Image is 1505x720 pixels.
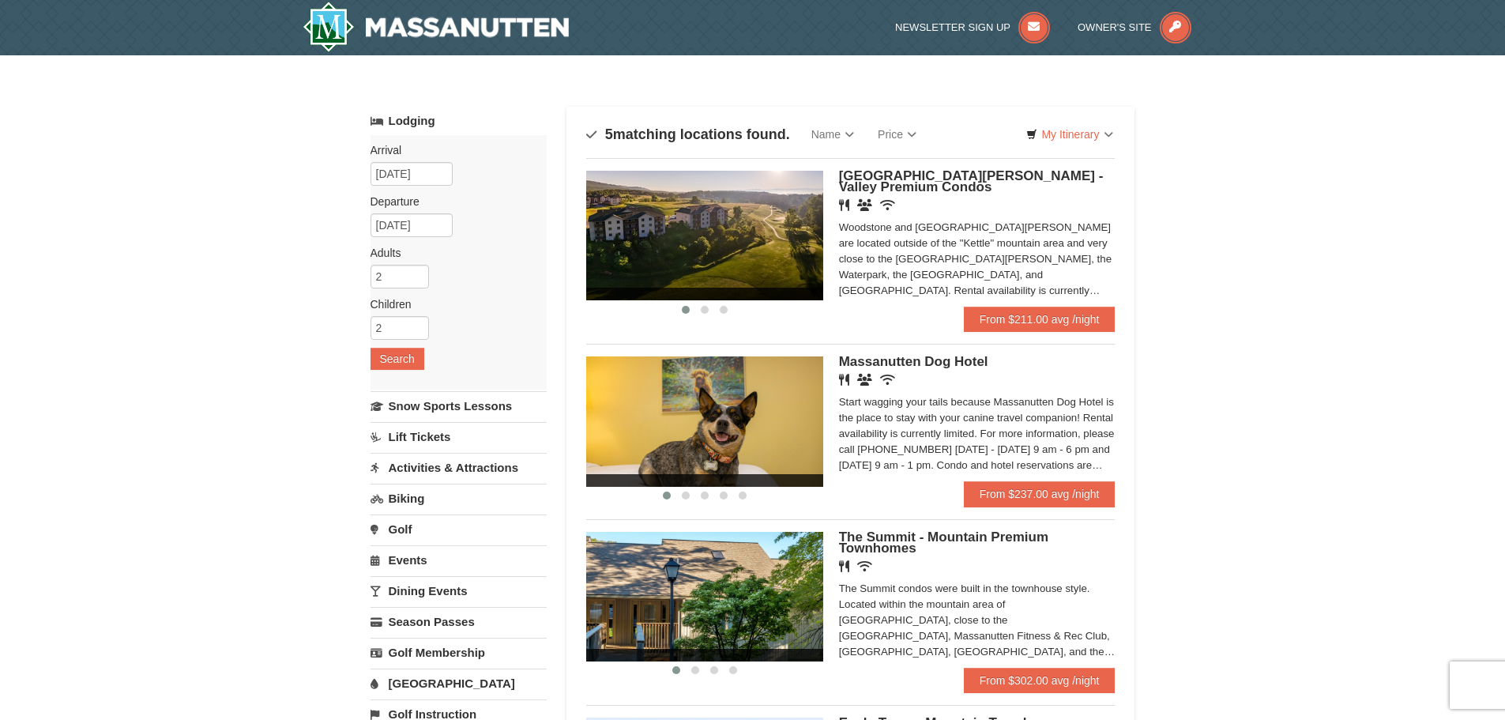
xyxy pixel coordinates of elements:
a: [GEOGRAPHIC_DATA] [371,669,547,698]
a: Owner's Site [1078,21,1191,33]
button: Search [371,348,424,370]
label: Children [371,296,535,312]
a: From $211.00 avg /night [964,307,1116,332]
label: Arrival [371,142,535,158]
i: Banquet Facilities [857,374,872,386]
span: Owner's Site [1078,21,1152,33]
img: Massanutten Resort Logo [303,2,570,52]
div: The Summit condos were built in the townhouse style. Located within the mountain area of [GEOGRAP... [839,581,1116,660]
a: Massanutten Resort [303,2,570,52]
a: Lift Tickets [371,422,547,451]
a: Newsletter Sign Up [895,21,1050,33]
a: Price [866,119,928,150]
i: Wireless Internet (free) [857,560,872,572]
i: Restaurant [839,560,849,572]
i: Banquet Facilities [857,199,872,211]
div: Start wagging your tails because Massanutten Dog Hotel is the place to stay with your canine trav... [839,394,1116,473]
i: Wireless Internet (free) [880,199,895,211]
a: Name [800,119,866,150]
a: From $237.00 avg /night [964,481,1116,507]
i: Wireless Internet (free) [880,374,895,386]
a: Dining Events [371,576,547,605]
div: Woodstone and [GEOGRAPHIC_DATA][PERSON_NAME] are located outside of the "Kettle" mountain area an... [839,220,1116,299]
label: Departure [371,194,535,209]
i: Restaurant [839,199,849,211]
a: Activities & Attractions [371,453,547,482]
a: From $302.00 avg /night [964,668,1116,693]
span: [GEOGRAPHIC_DATA][PERSON_NAME] - Valley Premium Condos [839,168,1104,194]
a: Biking [371,484,547,513]
i: Restaurant [839,374,849,386]
h4: matching locations found. [586,126,790,142]
label: Adults [371,245,535,261]
a: Golf Membership [371,638,547,667]
span: Massanutten Dog Hotel [839,354,988,369]
span: The Summit - Mountain Premium Townhomes [839,530,1048,556]
a: Events [371,545,547,575]
a: Golf [371,515,547,544]
span: Newsletter Sign Up [895,21,1010,33]
a: Snow Sports Lessons [371,391,547,420]
a: Lodging [371,107,547,135]
span: 5 [605,126,613,142]
a: My Itinerary [1016,123,1123,146]
a: Season Passes [371,607,547,636]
